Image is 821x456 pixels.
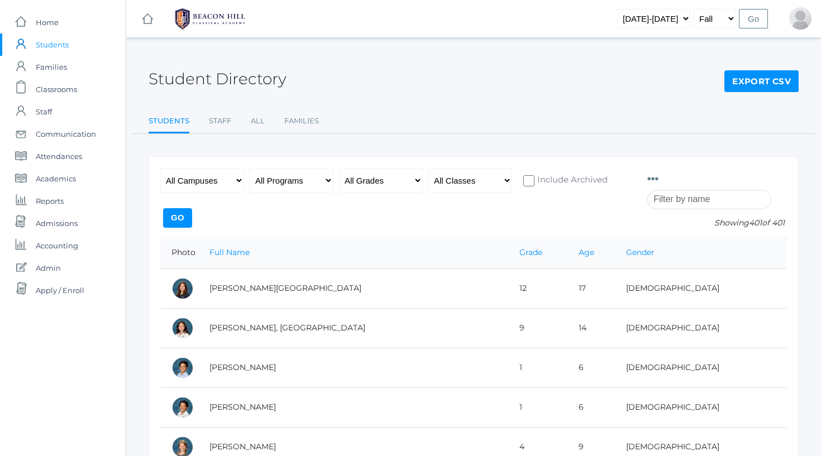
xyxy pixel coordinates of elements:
input: Go [739,9,768,28]
td: [PERSON_NAME] [198,387,508,427]
a: Gender [626,247,655,257]
td: 1 [508,348,567,387]
h2: Student Directory [149,70,287,88]
div: Charlotte Abdulla [171,277,194,300]
span: Accounting [36,234,78,257]
div: Shain Hrehniy [789,7,812,30]
div: Dominic Abrea [171,357,194,379]
a: Staff [209,110,231,132]
span: Families [36,56,67,78]
a: All [251,110,265,132]
img: BHCALogos-05-308ed15e86a5a0abce9b8dd61676a3503ac9727e845dece92d48e8588c001991.png [168,5,252,33]
div: Phoenix Abdulla [171,317,194,339]
input: Filter by name [647,190,771,209]
span: Academics [36,167,76,190]
td: [DEMOGRAPHIC_DATA] [615,348,787,387]
span: Communication [36,123,96,145]
span: Classrooms [36,78,77,100]
td: 12 [508,268,567,308]
a: Grade [519,247,542,257]
td: 17 [567,268,615,308]
p: Showing of 401 [647,217,787,229]
a: Export CSV [724,70,799,93]
td: [DEMOGRAPHIC_DATA] [615,268,787,308]
td: [DEMOGRAPHIC_DATA] [615,308,787,348]
span: Students [36,33,69,56]
td: 1 [508,387,567,427]
span: Home [36,11,59,33]
a: Students [149,110,189,134]
a: Full Name [209,247,250,257]
td: [DEMOGRAPHIC_DATA] [615,387,787,427]
td: 6 [567,387,615,427]
a: Families [284,110,319,132]
input: Go [163,208,192,228]
span: Include Archived [534,174,608,188]
span: Staff [36,100,52,123]
th: Photo [160,237,198,269]
td: [PERSON_NAME], [GEOGRAPHIC_DATA] [198,308,508,348]
td: 6 [567,348,615,387]
span: Apply / Enroll [36,279,84,301]
div: Grayson Abrea [171,396,194,419]
span: Admin [36,257,61,279]
td: 14 [567,308,615,348]
span: 401 [749,218,762,228]
td: 9 [508,308,567,348]
span: Reports [36,190,64,212]
span: Attendances [36,145,82,167]
span: Admissions [36,212,78,234]
a: Age [579,247,594,257]
td: [PERSON_NAME][GEOGRAPHIC_DATA] [198,268,508,308]
td: [PERSON_NAME] [198,348,508,387]
input: Include Archived [523,175,534,186]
